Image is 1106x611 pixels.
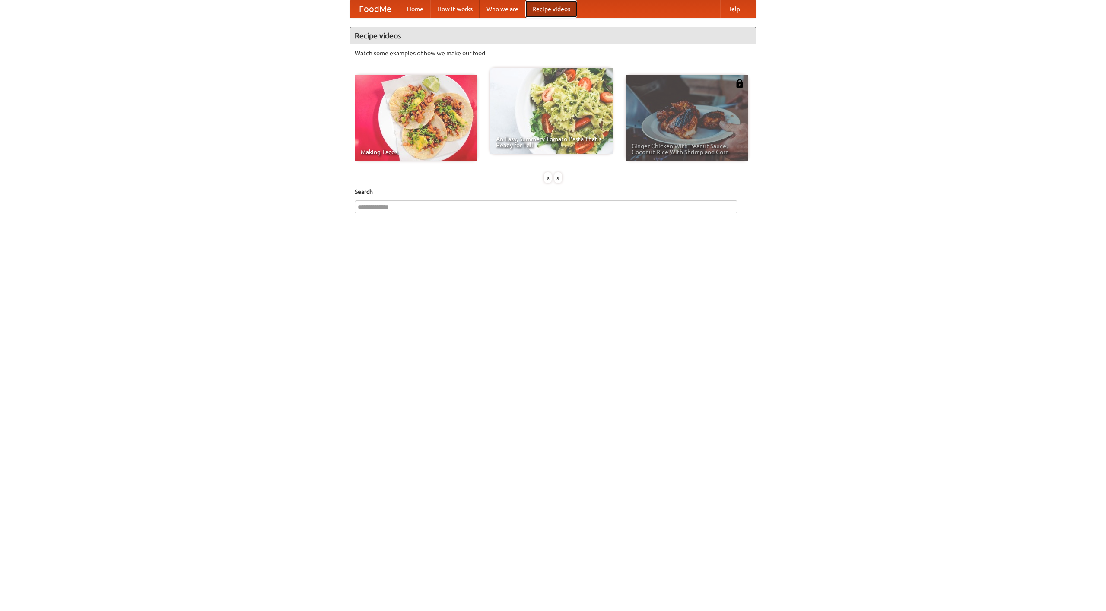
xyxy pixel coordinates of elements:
a: Help [720,0,747,18]
a: FoodMe [350,0,400,18]
div: » [554,172,562,183]
img: 483408.png [735,79,744,88]
span: Making Tacos [361,149,471,155]
p: Watch some examples of how we make our food! [355,49,751,57]
div: « [544,172,552,183]
a: Home [400,0,430,18]
h5: Search [355,187,751,196]
a: An Easy, Summery Tomato Pasta That's Ready for Fall [490,68,613,154]
a: Recipe videos [525,0,577,18]
a: Making Tacos [355,75,477,161]
h4: Recipe videos [350,27,756,44]
a: How it works [430,0,480,18]
a: Who we are [480,0,525,18]
span: An Easy, Summery Tomato Pasta That's Ready for Fall [496,136,607,148]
